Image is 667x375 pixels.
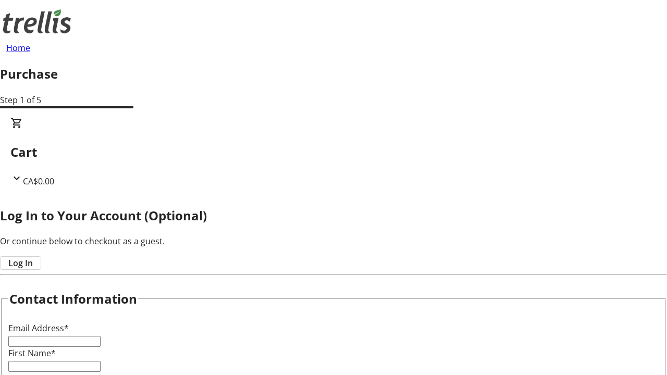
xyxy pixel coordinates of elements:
[8,257,33,269] span: Log In
[10,143,657,161] h2: Cart
[9,290,137,308] h2: Contact Information
[23,176,54,187] span: CA$0.00
[8,347,56,359] label: First Name*
[8,322,69,334] label: Email Address*
[10,117,657,187] div: CartCA$0.00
